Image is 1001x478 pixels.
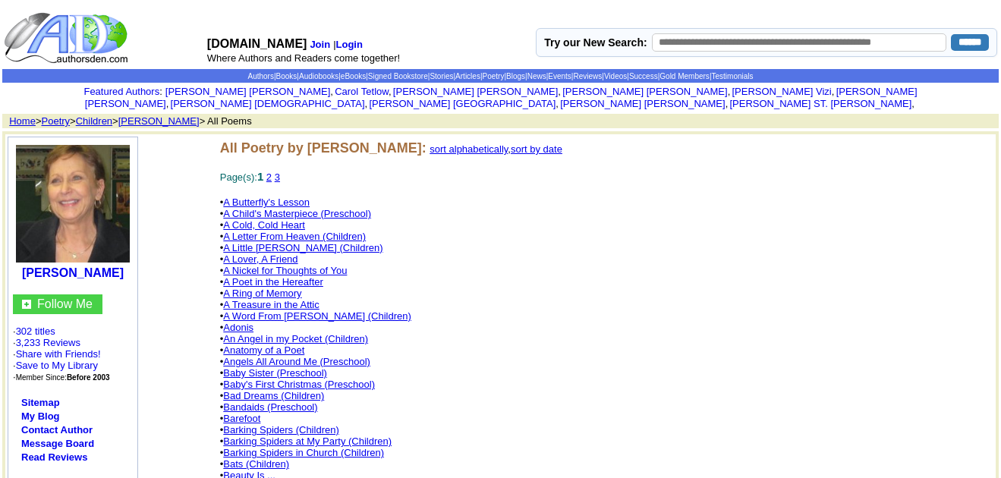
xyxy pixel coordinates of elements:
[506,72,525,80] a: Blogs
[730,88,732,96] font: i
[76,115,112,127] a: Children
[220,436,392,447] font: •
[336,39,363,50] a: Login
[220,447,384,458] font: •
[257,170,263,183] font: 1
[275,171,280,183] a: 3
[165,86,330,97] a: [PERSON_NAME] [PERSON_NAME]
[4,11,131,64] img: logo_ad.gif
[559,100,560,108] font: i
[392,88,393,96] font: i
[220,197,310,208] font: •
[223,367,327,379] a: Baby Sister (Preschool)
[220,458,289,470] font: •
[430,143,562,155] font: ,
[483,72,505,80] a: Poetry
[711,72,753,80] a: Testimonials
[220,219,305,231] font: •
[561,88,562,96] font: i
[247,72,273,80] a: Authors
[16,337,80,348] a: 3,233 Reviews
[223,310,411,322] a: A Word From [PERSON_NAME] (Children)
[223,356,370,367] a: Angels All Around Me (Preschool)
[368,72,428,80] a: Signed Bookstore
[223,197,310,208] a: A Butterfly's Lesson
[220,333,368,344] font: •
[207,37,307,50] font: [DOMAIN_NAME]
[335,86,389,97] a: Carol Tetlow
[659,72,710,80] a: Gold Members
[223,231,366,242] a: A Letter From Heaven (Children)
[223,322,253,333] a: Adonis
[548,72,571,80] a: Events
[16,145,130,263] img: 6604.jpg
[430,143,508,155] a: sort alphabetically
[527,72,546,80] a: News
[562,86,727,97] a: [PERSON_NAME] [PERSON_NAME]
[13,348,101,382] font: · · ·
[223,265,347,276] a: A Nickel for Thoughts of You
[511,143,562,155] a: sort by date
[393,86,558,97] a: [PERSON_NAME] [PERSON_NAME]
[16,360,98,371] a: Save to My Library
[220,356,370,367] font: •
[223,344,304,356] a: Anatomy of a Poet
[220,171,280,183] font: Page(s):
[544,36,647,49] label: Try our New Search:
[85,86,918,109] a: [PERSON_NAME] [PERSON_NAME]
[223,288,301,299] a: A Ring of Memory
[22,300,31,309] img: gc.jpg
[171,98,365,109] a: [PERSON_NAME] [DEMOGRAPHIC_DATA]
[223,390,324,401] a: Bad Dreams (Children)
[223,413,260,424] a: Barefoot
[223,299,319,310] a: A Treasure in the Attic
[223,253,297,265] a: A Lover, A Friend
[220,276,323,288] font: •
[223,242,382,253] a: A Little [PERSON_NAME] (Children)
[220,242,383,253] font: •
[16,325,55,337] a: 302 titles
[223,458,289,470] a: Bats (Children)
[21,451,87,463] a: Read Reviews
[22,266,124,279] a: [PERSON_NAME]
[223,401,317,413] a: Bandaids (Preschool)
[16,348,101,360] a: Share with Friends!
[299,72,338,80] a: Audiobooks
[118,115,200,127] a: [PERSON_NAME]
[220,424,339,436] font: •
[220,379,375,390] font: •
[220,390,325,401] font: •
[220,322,253,333] font: •
[37,297,93,310] a: Follow Me
[83,86,162,97] font: :
[223,208,371,219] a: A Child's Masterpiece (Preschool)
[629,72,658,80] a: Success
[430,72,453,80] a: Stories
[223,447,384,458] a: Barking Spiders in Church (Children)
[223,379,375,390] a: Baby's First Christmas (Preschool)
[220,253,298,265] font: •
[4,115,252,127] font: > > > > All Poems
[207,52,400,64] font: Where Authors and Readers come together!
[560,98,725,109] a: [PERSON_NAME] [PERSON_NAME]
[16,373,110,382] font: Member Since:
[168,100,170,108] font: i
[266,171,272,183] a: 2
[223,219,305,231] a: A Cold, Cold Heart
[42,115,71,127] a: Poetry
[276,72,297,80] a: Books
[220,367,327,379] font: •
[220,265,348,276] font: •
[573,72,602,80] a: Reviews
[220,344,305,356] font: •
[728,100,729,108] font: i
[220,208,371,219] font: •
[914,100,916,108] font: i
[247,72,753,80] span: | | | | | | | | | | | | | | |
[834,88,836,96] font: i
[220,231,366,242] font: •
[220,310,411,322] font: •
